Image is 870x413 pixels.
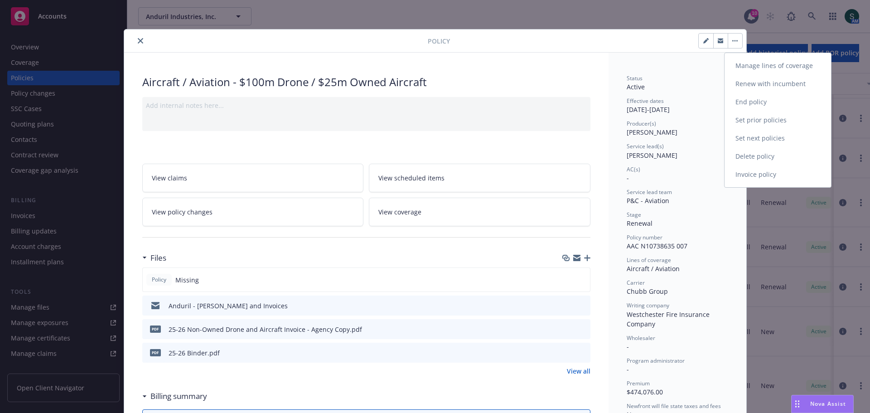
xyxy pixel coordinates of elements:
[567,366,590,376] a: View all
[627,301,669,309] span: Writing company
[627,256,671,264] span: Lines of coverage
[142,198,364,226] a: View policy changes
[627,388,663,396] span: $474,076.00
[142,390,207,402] div: Billing summary
[627,287,668,296] span: Chubb Group
[150,252,166,264] h3: Files
[152,207,213,217] span: View policy changes
[428,36,450,46] span: Policy
[627,74,643,82] span: Status
[792,395,803,413] div: Drag to move
[150,349,161,356] span: pdf
[169,348,220,358] div: 25-26 Binder.pdf
[627,379,650,387] span: Premium
[564,301,571,311] button: download file
[564,325,571,334] button: download file
[378,173,445,183] span: View scheduled items
[169,301,288,311] div: Anduril - [PERSON_NAME] and Invoices
[627,196,669,205] span: P&C - Aviation
[135,35,146,46] button: close
[627,357,685,364] span: Program administrator
[150,390,207,402] h3: Billing summary
[564,348,571,358] button: download file
[579,301,587,311] button: preview file
[627,402,721,410] span: Newfront will file state taxes and fees
[627,211,641,219] span: Stage
[627,128,677,136] span: [PERSON_NAME]
[142,164,364,192] a: View claims
[791,395,854,413] button: Nova Assist
[169,325,362,334] div: 25-26 Non-Owned Drone and Aircraft Invoice - Agency Copy.pdf
[627,342,629,351] span: -
[627,279,645,287] span: Carrier
[378,207,421,217] span: View coverage
[150,276,168,284] span: Policy
[146,101,587,110] div: Add internal notes here...
[627,233,662,241] span: Policy number
[579,325,587,334] button: preview file
[627,97,728,114] div: [DATE] - [DATE]
[627,174,629,182] span: -
[369,164,590,192] a: View scheduled items
[627,242,687,250] span: AAC N10738635 007
[627,151,677,160] span: [PERSON_NAME]
[627,365,629,374] span: -
[150,326,161,332] span: pdf
[369,198,590,226] a: View coverage
[627,334,655,342] span: Wholesaler
[627,142,664,150] span: Service lead(s)
[175,275,199,285] span: Missing
[627,219,652,228] span: Renewal
[142,74,590,90] div: Aircraft / Aviation - $100m Drone / $25m Owned Aircraft
[627,188,672,196] span: Service lead team
[627,264,680,273] span: Aircraft / Aviation
[627,310,711,328] span: Westchester Fire Insurance Company
[627,120,656,127] span: Producer(s)
[579,348,587,358] button: preview file
[142,252,166,264] div: Files
[627,83,645,91] span: Active
[627,97,664,105] span: Effective dates
[152,173,187,183] span: View claims
[810,400,846,408] span: Nova Assist
[627,165,640,173] span: AC(s)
